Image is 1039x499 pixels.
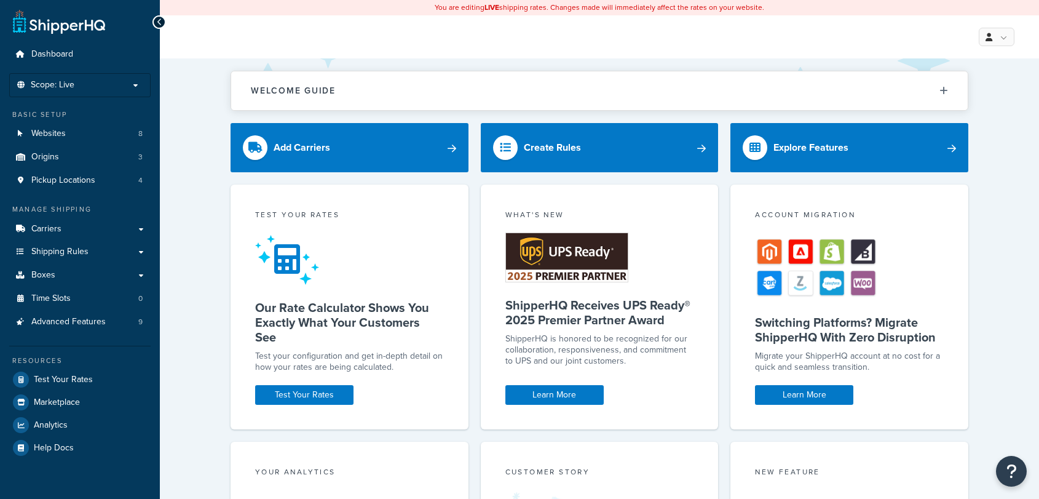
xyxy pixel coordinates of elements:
span: 8 [138,129,143,139]
a: Test Your Rates [255,385,354,405]
div: Resources [9,356,151,366]
a: Carriers [9,218,151,241]
span: Test Your Rates [34,375,93,385]
span: Pickup Locations [31,175,95,186]
a: Add Carriers [231,123,468,172]
span: 3 [138,152,143,162]
div: Add Carriers [274,139,330,156]
div: Basic Setup [9,110,151,120]
span: Carriers [31,224,61,234]
div: Customer Story [505,466,694,481]
button: Open Resource Center [996,456,1027,487]
a: Learn More [505,385,604,405]
h5: Our Rate Calculator Shows You Exactly What Your Customers See [255,300,444,345]
a: Dashboard [9,43,151,66]
a: Websites8 [9,122,151,145]
h2: Welcome Guide [251,86,336,95]
div: Migrate your ShipperHQ account at no cost for a quick and seamless transition. [755,351,944,373]
li: Advanced Features [9,311,151,333]
a: Shipping Rules [9,241,151,263]
p: ShipperHQ is honored to be recognized for our collaboration, responsiveness, and commitment to UP... [505,333,694,367]
li: Websites [9,122,151,145]
div: Create Rules [524,139,581,156]
span: Analytics [34,420,68,431]
b: LIVE [484,2,499,13]
a: Marketplace [9,391,151,413]
li: Time Slots [9,287,151,310]
a: Boxes [9,264,151,287]
span: Advanced Features [31,317,106,327]
div: Test your configuration and get in-depth detail on how your rates are being calculated. [255,351,444,373]
a: Learn More [755,385,853,405]
li: Pickup Locations [9,169,151,192]
span: Scope: Live [31,80,74,90]
button: Welcome Guide [231,71,968,110]
div: Account Migration [755,209,944,223]
span: Shipping Rules [31,247,89,257]
div: Manage Shipping [9,204,151,215]
span: Dashboard [31,49,73,60]
a: Origins3 [9,146,151,169]
div: Explore Features [773,139,848,156]
span: 9 [138,317,143,327]
a: Help Docs [9,437,151,459]
a: Advanced Features9 [9,311,151,333]
span: Websites [31,129,66,139]
div: What's New [505,209,694,223]
h5: Switching Platforms? Migrate ShipperHQ With Zero Disruption [755,315,944,345]
a: Create Rules [481,123,719,172]
a: Analytics [9,414,151,436]
a: Test Your Rates [9,369,151,391]
div: Your Analytics [255,466,444,481]
div: Test your rates [255,209,444,223]
a: Pickup Locations4 [9,169,151,192]
a: Time Slots0 [9,287,151,310]
span: Help Docs [34,443,74,453]
span: Boxes [31,270,55,281]
div: New Feature [755,466,944,481]
h5: ShipperHQ Receives UPS Ready® 2025 Premier Partner Award [505,298,694,327]
li: Origins [9,146,151,169]
span: Marketplace [34,397,80,408]
span: Origins [31,152,59,162]
span: 0 [138,293,143,304]
span: Time Slots [31,293,71,304]
span: 4 [138,175,143,186]
a: Explore Features [730,123,968,172]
